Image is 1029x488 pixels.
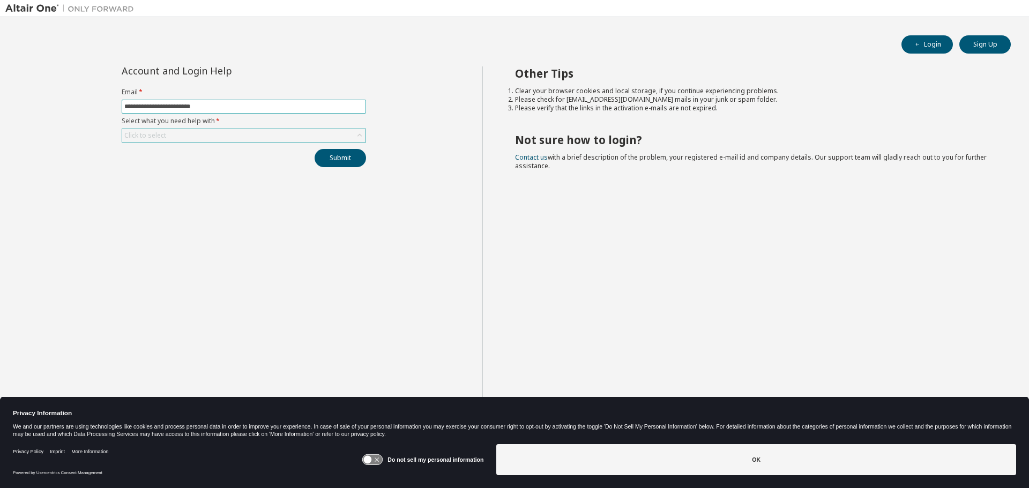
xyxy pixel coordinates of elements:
[124,131,166,140] div: Click to select
[959,35,1011,54] button: Sign Up
[515,133,992,147] h2: Not sure how to login?
[515,66,992,80] h2: Other Tips
[515,153,548,162] a: Contact us
[515,95,992,104] li: Please check for [EMAIL_ADDRESS][DOMAIN_NAME] mails in your junk or spam folder.
[122,117,366,125] label: Select what you need help with
[122,129,366,142] div: Click to select
[122,66,317,75] div: Account and Login Help
[315,149,366,167] button: Submit
[901,35,953,54] button: Login
[122,88,366,96] label: Email
[515,87,992,95] li: Clear your browser cookies and local storage, if you continue experiencing problems.
[5,3,139,14] img: Altair One
[515,153,987,170] span: with a brief description of the problem, your registered e-mail id and company details. Our suppo...
[515,104,992,112] li: Please verify that the links in the activation e-mails are not expired.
